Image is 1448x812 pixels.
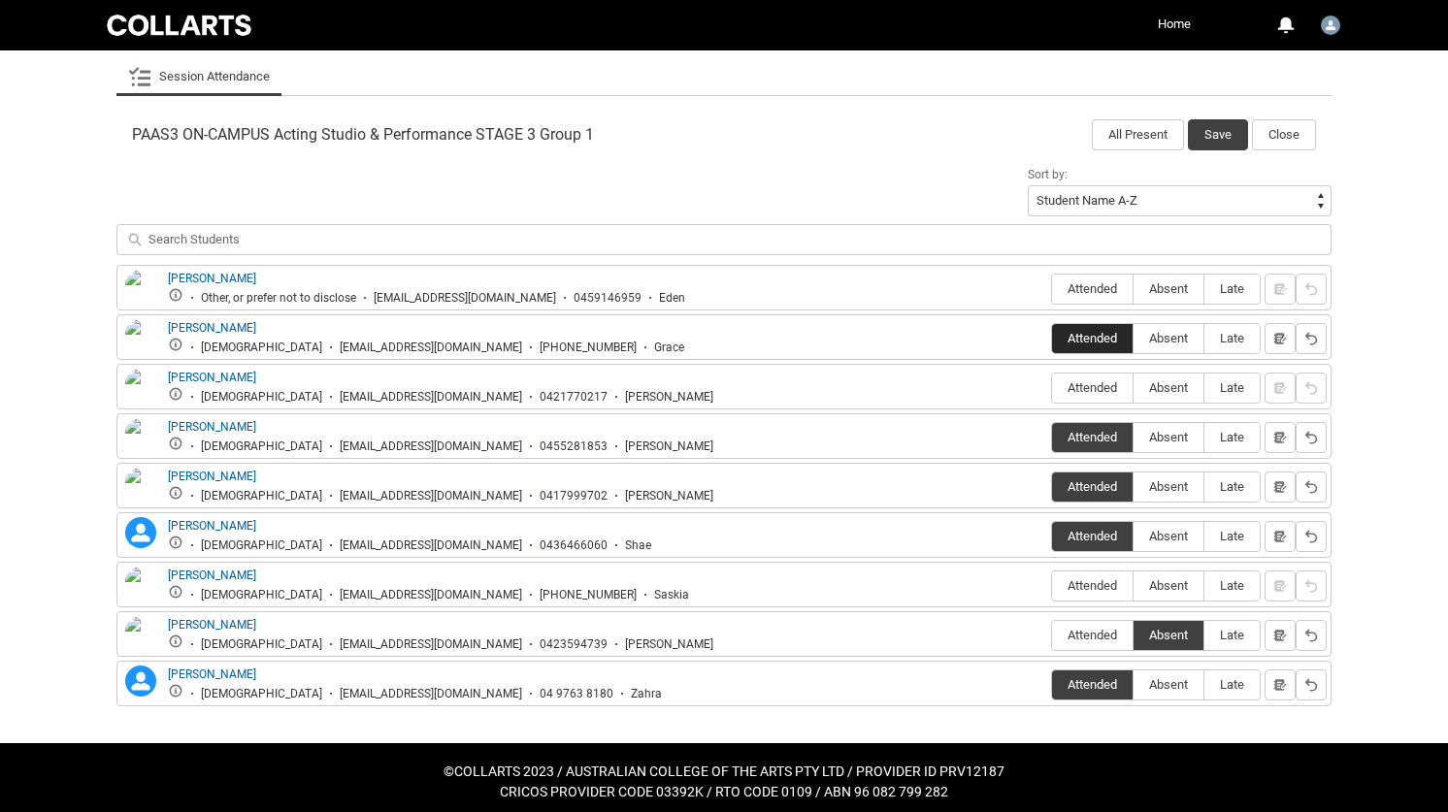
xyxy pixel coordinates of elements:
span: PAAS3 ON-CAMPUS Acting Studio & Performance STAGE 3 Group 1 [132,125,594,145]
span: Attended [1052,578,1133,593]
div: Other, or prefer not to disclose [201,291,356,306]
span: Late [1204,529,1260,543]
div: [EMAIL_ADDRESS][DOMAIN_NAME] [374,291,556,306]
span: Late [1204,628,1260,642]
div: [PERSON_NAME] [625,637,713,652]
div: [EMAIL_ADDRESS][DOMAIN_NAME] [340,637,522,652]
input: Search Students [116,224,1332,255]
span: Sort by: [1028,168,1068,181]
div: [DEMOGRAPHIC_DATA] [201,588,322,602]
lightning-icon: Ruby Mulcahy Gamble [125,517,156,548]
div: Zahra [631,687,662,701]
span: Absent [1134,628,1203,642]
div: Grace [654,341,684,355]
span: Late [1204,380,1260,395]
div: 0436466060 [540,538,608,553]
span: Late [1204,430,1260,444]
button: Reset [1296,373,1327,404]
span: Attended [1052,331,1133,345]
div: [PHONE_NUMBER] [540,341,637,355]
span: Late [1204,331,1260,345]
span: Attended [1052,281,1133,296]
button: Notes [1265,323,1296,354]
div: [DEMOGRAPHIC_DATA] [201,341,322,355]
div: [EMAIL_ADDRESS][DOMAIN_NAME] [340,489,522,503]
span: Absent [1134,677,1203,692]
span: Attended [1052,479,1133,494]
button: Reset [1296,422,1327,453]
a: [PERSON_NAME] [168,371,256,384]
img: Eden Kurrajong [125,270,156,312]
button: Close [1252,119,1316,150]
a: [PERSON_NAME] [168,420,256,434]
a: [PERSON_NAME] [168,321,256,335]
img: Tamara Klein [125,616,156,659]
div: Eden [659,291,685,306]
span: Late [1204,281,1260,296]
span: Late [1204,479,1260,494]
img: Emma.Valente [1321,16,1340,35]
div: 04 9763 8180 [540,687,613,701]
button: Save [1188,119,1248,150]
div: [DEMOGRAPHIC_DATA] [201,538,322,553]
span: Attended [1052,677,1133,692]
img: Javier Lumsden [125,369,156,411]
div: [PERSON_NAME] [625,489,713,503]
div: Saskia [654,588,689,602]
div: 0421770217 [540,390,608,405]
img: Saskia Hansom [125,567,156,609]
button: Notes [1265,620,1296,651]
div: 0455281853 [540,439,608,454]
a: [PERSON_NAME] [168,568,256,582]
a: Home [1153,10,1196,39]
a: [PERSON_NAME] [168,667,256,681]
span: Attended [1052,430,1133,444]
div: [PERSON_NAME] [625,439,713,454]
div: [PHONE_NUMBER] [540,588,637,602]
a: [PERSON_NAME] [168,272,256,285]
div: [DEMOGRAPHIC_DATA] [201,637,322,652]
button: Reset [1296,669,1327,700]
button: Notes [1265,471,1296,503]
button: Reset [1296,570,1327,601]
span: Absent [1134,578,1203,593]
span: Absent [1134,331,1203,345]
button: User Profile Emma.Valente [1316,8,1345,39]
span: Absent [1134,380,1203,395]
div: 0459146959 [574,291,642,306]
a: [PERSON_NAME] [168,618,256,632]
button: Notes [1265,521,1296,552]
button: Reset [1296,471,1327,503]
a: [PERSON_NAME] [168,470,256,483]
button: Reset [1296,521,1327,552]
span: Absent [1134,479,1203,494]
div: 0417999702 [540,489,608,503]
a: Session Attendance [128,57,270,96]
div: [EMAIL_ADDRESS][DOMAIN_NAME] [340,439,522,454]
button: Notes [1265,669,1296,700]
span: Attended [1052,380,1133,395]
a: [PERSON_NAME] [168,519,256,533]
lightning-icon: Zahra Winther [125,666,156,697]
div: 0423594739 [540,637,608,652]
div: [EMAIL_ADDRESS][DOMAIN_NAME] [340,390,522,405]
button: Reset [1296,620,1327,651]
img: Luke Hill-Smith [125,468,156,524]
button: Reset [1296,323,1327,354]
button: All Present [1092,119,1184,150]
div: [EMAIL_ADDRESS][DOMAIN_NAME] [340,588,522,602]
img: Grace Pateman [125,319,156,362]
span: Late [1204,578,1260,593]
span: Late [1204,677,1260,692]
li: Session Attendance [116,57,281,96]
button: Notes [1265,422,1296,453]
div: [DEMOGRAPHIC_DATA] [201,489,322,503]
span: Absent [1134,281,1203,296]
span: Attended [1052,628,1133,642]
div: [DEMOGRAPHIC_DATA] [201,390,322,405]
button: Reset [1296,274,1327,305]
span: Attended [1052,529,1133,543]
div: [EMAIL_ADDRESS][DOMAIN_NAME] [340,341,522,355]
span: Absent [1134,430,1203,444]
div: [DEMOGRAPHIC_DATA] [201,439,322,454]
